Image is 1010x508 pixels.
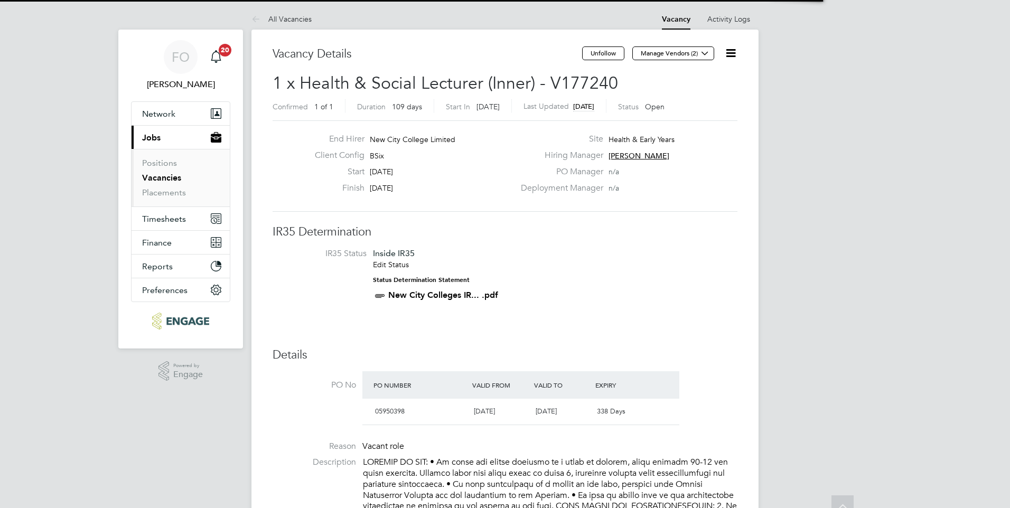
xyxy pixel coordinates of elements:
span: Health & Early Years [609,135,675,144]
span: Reports [142,261,173,271]
button: Jobs [132,126,230,149]
strong: Status Determination Statement [373,276,470,284]
label: Finish [306,183,364,194]
img: ncclondon-logo-retina.png [152,313,209,330]
div: PO Number [371,375,470,394]
label: Client Config [306,150,364,161]
span: Jobs [142,133,161,143]
span: [DATE] [370,183,393,193]
span: Inside IR35 [373,248,415,258]
span: Preferences [142,285,188,295]
div: Jobs [132,149,230,206]
a: Placements [142,187,186,197]
a: Activity Logs [707,14,750,24]
h3: Details [273,347,737,363]
span: 109 days [392,102,422,111]
label: Site [515,134,603,145]
h3: Vacancy Details [273,46,582,62]
label: PO No [273,380,356,391]
a: All Vacancies [251,14,312,24]
div: Valid To [531,375,593,394]
label: Reason [273,441,356,452]
span: 05950398 [375,407,405,416]
a: New City Colleges IR... .pdf [388,290,498,300]
span: [DATE] [476,102,500,111]
span: Timesheets [142,214,186,224]
a: FO[PERSON_NAME] [131,40,230,91]
span: New City College Limited [370,135,455,144]
div: Valid From [470,375,531,394]
button: Timesheets [132,207,230,230]
button: Preferences [132,278,230,302]
span: [DATE] [573,102,594,111]
button: Reports [132,255,230,278]
span: n/a [609,167,619,176]
span: Powered by [173,361,203,370]
span: 20 [219,44,231,57]
button: Finance [132,231,230,254]
span: [DATE] [536,407,557,416]
a: Edit Status [373,260,409,269]
span: 1 of 1 [314,102,333,111]
span: [DATE] [474,407,495,416]
span: Engage [173,370,203,379]
span: Francesca O'Riordan [131,78,230,91]
label: Description [273,457,356,468]
button: Network [132,102,230,125]
span: FO [172,50,190,64]
button: Manage Vendors (2) [632,46,714,60]
label: Start In [446,102,470,111]
a: Vacancy [662,15,690,24]
span: n/a [609,183,619,193]
a: Powered byEngage [158,361,203,381]
h3: IR35 Determination [273,224,737,240]
label: IR35 Status [283,248,367,259]
label: Start [306,166,364,177]
span: Network [142,109,175,119]
span: [PERSON_NAME] [609,151,669,161]
button: Unfollow [582,46,624,60]
label: Duration [357,102,386,111]
label: Hiring Manager [515,150,603,161]
label: Status [618,102,639,111]
a: 20 [205,40,227,74]
span: [DATE] [370,167,393,176]
label: Deployment Manager [515,183,603,194]
a: Positions [142,158,177,168]
span: 338 Days [597,407,625,416]
span: Finance [142,238,172,248]
span: Vacant role [362,441,404,451]
label: Last Updated [523,101,569,111]
a: Go to home page [131,313,230,330]
span: 1 x Health & Social Lecturer (Inner) - V177240 [273,73,618,93]
span: Open [645,102,665,111]
label: Confirmed [273,102,308,111]
label: End Hirer [306,134,364,145]
a: Vacancies [142,173,181,183]
label: PO Manager [515,166,603,177]
div: Expiry [593,375,654,394]
nav: Main navigation [118,30,243,349]
span: BSix [370,151,384,161]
